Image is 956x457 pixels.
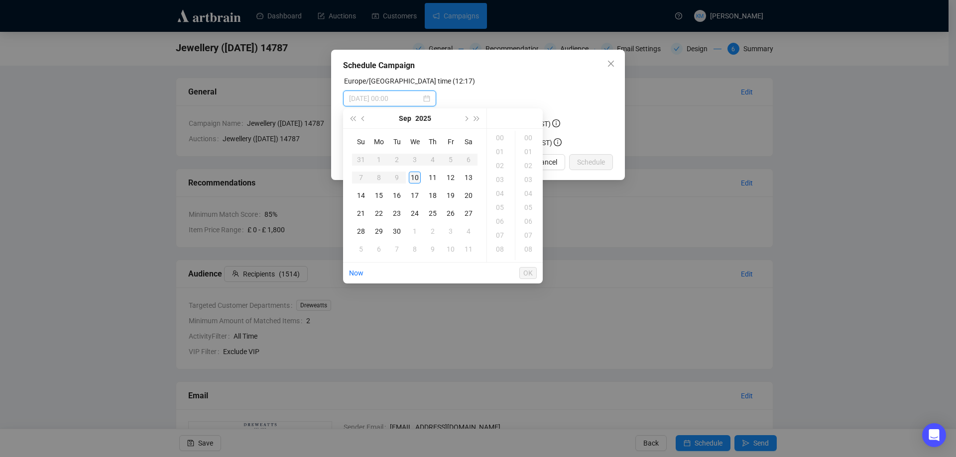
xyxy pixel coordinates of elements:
div: 11 [427,172,439,183]
td: 2025-09-19 [442,186,460,204]
span: info-circle [554,138,562,146]
div: 14 [355,189,367,201]
div: 30 [391,225,403,237]
div: 06 [517,214,541,228]
div: 05 [517,200,541,214]
div: 8 [373,172,385,183]
td: 2025-10-11 [460,240,478,258]
td: 2025-09-02 [388,151,406,169]
div: 21 [355,207,367,219]
div: 16 [391,189,403,201]
div: 19 [445,189,457,201]
td: 2025-09-16 [388,186,406,204]
td: 2025-09-27 [460,204,478,222]
td: 2025-09-29 [370,222,388,240]
div: 26 [445,207,457,219]
div: 09 [517,256,541,270]
div: 4 [463,225,475,237]
th: Sa [460,133,478,151]
td: 2025-09-20 [460,186,478,204]
td: 2025-09-10 [406,169,424,186]
button: Previous month (PageUp) [358,108,369,128]
div: 03 [517,173,541,186]
div: 05 [489,200,513,214]
td: 2025-09-01 [370,151,388,169]
div: 2 [427,225,439,237]
div: 12 [445,172,457,183]
div: 17 [409,189,421,201]
div: 25 [427,207,439,219]
div: 28 [355,225,367,237]
div: 07 [517,228,541,242]
th: Su [352,133,370,151]
div: 29 [373,225,385,237]
div: 8 [409,243,421,255]
div: 10 [445,243,457,255]
div: 09 [489,256,513,270]
div: 2 [391,154,403,166]
div: 00 [489,131,513,145]
td: 2025-09-21 [352,204,370,222]
td: 2025-09-22 [370,204,388,222]
div: 20 [463,189,475,201]
div: 15 [373,189,385,201]
div: 24 [409,207,421,219]
div: 22 [373,207,385,219]
td: 2025-09-24 [406,204,424,222]
div: 27 [463,207,475,219]
td: 2025-09-17 [406,186,424,204]
td: 2025-09-26 [442,204,460,222]
div: 18 [427,189,439,201]
td: 2025-09-28 [352,222,370,240]
td: 2025-09-08 [370,169,388,186]
span: Cancel [536,157,557,168]
td: 2025-08-31 [352,151,370,169]
button: Choose a month [399,108,411,128]
span: close [607,60,615,68]
td: 2025-09-04 [424,151,442,169]
div: 06 [489,214,513,228]
td: 2025-09-15 [370,186,388,204]
div: 1 [409,225,421,237]
th: Mo [370,133,388,151]
button: Schedule [569,154,613,170]
button: Close [603,56,619,72]
div: 04 [517,186,541,200]
div: 01 [517,145,541,159]
th: Tu [388,133,406,151]
div: 3 [445,225,457,237]
td: 2025-09-03 [406,151,424,169]
button: Last year (Control + left) [347,108,358,128]
td: 2025-10-09 [424,240,442,258]
td: 2025-10-05 [352,240,370,258]
div: 10 [409,172,421,183]
div: 01 [489,145,513,159]
td: 2025-10-03 [442,222,460,240]
div: 4 [427,154,439,166]
div: 9 [391,172,403,183]
div: 6 [373,243,385,255]
div: 04 [489,186,513,200]
td: 2025-10-07 [388,240,406,258]
div: 13 [463,172,475,183]
td: 2025-09-18 [424,186,442,204]
td: 2025-10-01 [406,222,424,240]
button: Next year (Control + right) [472,108,482,128]
td: 2025-09-05 [442,151,460,169]
input: Select date [349,93,421,104]
div: 00 [517,131,541,145]
button: OK [519,267,537,279]
th: Th [424,133,442,151]
td: 2025-10-08 [406,240,424,258]
div: 9 [427,243,439,255]
button: Cancel [528,154,565,170]
td: 2025-09-12 [442,169,460,186]
div: 07 [489,228,513,242]
td: 2025-09-06 [460,151,478,169]
div: 02 [517,159,541,173]
td: 2025-09-30 [388,222,406,240]
td: 2025-09-23 [388,204,406,222]
td: 2025-09-14 [352,186,370,204]
td: 2025-09-07 [352,169,370,186]
td: 2025-09-09 [388,169,406,186]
